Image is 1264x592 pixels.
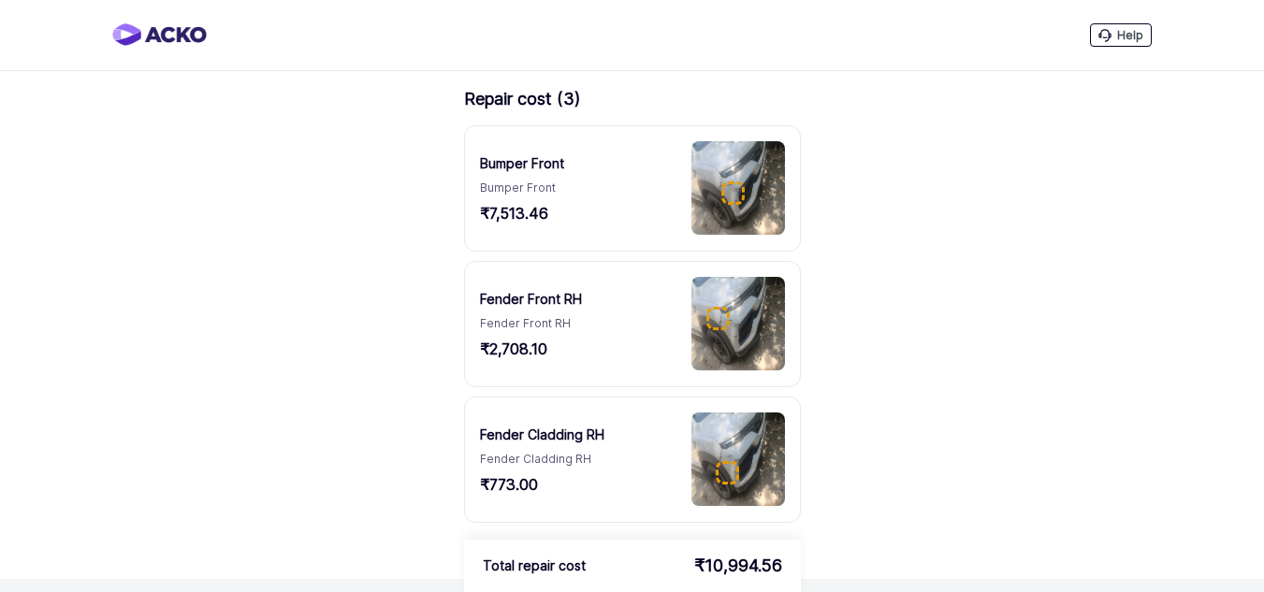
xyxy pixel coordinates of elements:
[480,154,564,173] div: Bumper Front
[480,203,574,224] div: ₹7,513.46
[464,88,801,110] div: Repair cost (3)
[691,277,785,370] img: image
[691,141,785,235] img: image
[480,339,574,359] div: ₹2,708.10
[1117,28,1143,42] span: Help
[480,452,602,467] div: Fender Cladding RH
[691,412,785,506] img: image
[694,555,782,577] div: ₹10,994.56
[480,316,602,331] div: Fender Front RH
[483,555,586,577] div: Total repair cost
[480,474,574,495] div: ₹773.00
[480,180,602,195] div: Bumper Front
[480,426,604,444] div: Fender Cladding RH
[480,290,582,309] div: Fender Front RH
[112,23,207,46] img: horizontal-gradient.png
